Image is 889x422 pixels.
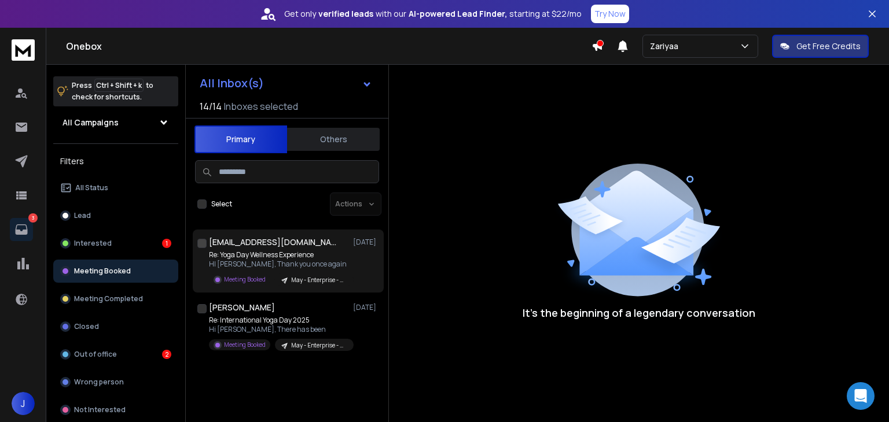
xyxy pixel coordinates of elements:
[74,405,126,414] p: Not Interested
[12,392,35,415] button: J
[74,266,131,276] p: Meeting Booked
[53,398,178,421] button: Not Interested
[211,199,232,209] label: Select
[353,303,379,312] p: [DATE]
[53,315,178,338] button: Closed
[409,8,507,20] strong: AI-powered Lead Finder,
[591,5,629,23] button: Try Now
[53,176,178,199] button: All Status
[200,77,264,89] h1: All Inbox(s)
[650,40,683,52] p: Zariyaa
[772,35,869,58] button: Get Free Credits
[209,316,348,325] p: Re: International Yoga Day 2025
[200,99,222,113] span: 14 / 14
[12,39,35,61] img: logo
[209,325,348,334] p: Hi [PERSON_NAME], There has been
[209,236,336,248] h1: [EMAIL_ADDRESS][DOMAIN_NAME] +1
[53,111,178,134] button: All Campaigns
[291,341,347,350] p: May - Enterprise - CHRO - [GEOGRAPHIC_DATA]
[224,275,266,284] p: Meeting Booked
[224,340,266,349] p: Meeting Booked
[10,218,33,241] a: 3
[284,8,582,20] p: Get only with our starting at $22/mo
[74,239,112,248] p: Interested
[53,371,178,394] button: Wrong person
[72,80,153,103] p: Press to check for shortcuts.
[74,294,143,303] p: Meeting Completed
[190,72,381,95] button: All Inbox(s)
[209,302,275,313] h1: [PERSON_NAME]
[318,8,373,20] strong: verified leads
[162,350,171,359] div: 2
[63,117,119,128] h1: All Campaigns
[353,238,379,247] p: [DATE]
[53,232,178,255] button: Interested1
[74,377,124,387] p: Wrong person
[94,79,144,92] span: Ctrl + Shift + k
[847,382,875,410] div: Open Intercom Messenger
[66,39,592,53] h1: Onebox
[53,204,178,227] button: Lead
[523,305,755,321] p: It’s the beginning of a legendary conversation
[594,8,626,20] p: Try Now
[287,127,380,152] button: Others
[53,260,178,283] button: Meeting Booked
[28,213,38,223] p: 3
[194,125,287,153] button: Primary
[74,350,117,359] p: Out of office
[75,183,108,193] p: All Status
[796,40,861,52] p: Get Free Credits
[74,211,91,220] p: Lead
[74,322,99,331] p: Closed
[209,250,348,260] p: Re: Yoga Day Wellness Experience
[162,239,171,248] div: 1
[53,343,178,366] button: Out of office2
[53,153,178,169] h3: Filters
[209,260,348,269] p: HI [PERSON_NAME], Thank you once again
[224,99,298,113] h3: Inboxes selected
[53,287,178,310] button: Meeting Completed
[291,276,347,284] p: May - Enterprise - CHRO - [GEOGRAPHIC_DATA]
